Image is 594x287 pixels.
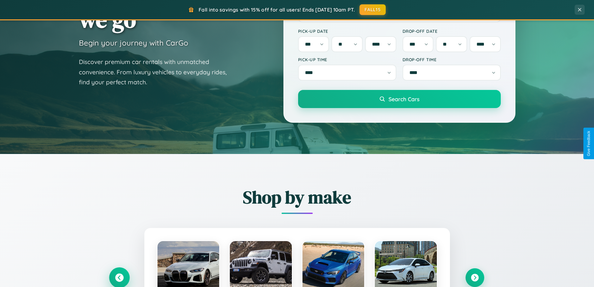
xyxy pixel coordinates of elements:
h3: Begin your journey with CarGo [79,38,188,47]
label: Pick-up Time [298,57,396,62]
button: FALL15 [360,4,386,15]
div: Give Feedback [587,131,591,156]
h2: Shop by make [110,185,484,209]
span: Fall into savings with 15% off for all users! Ends [DATE] 10am PT. [199,7,355,13]
button: Search Cars [298,90,501,108]
label: Drop-off Time [403,57,501,62]
label: Drop-off Date [403,28,501,34]
p: Discover premium car rentals with unmatched convenience. From luxury vehicles to everyday rides, ... [79,57,235,87]
span: Search Cars [389,96,419,102]
label: Pick-up Date [298,28,396,34]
